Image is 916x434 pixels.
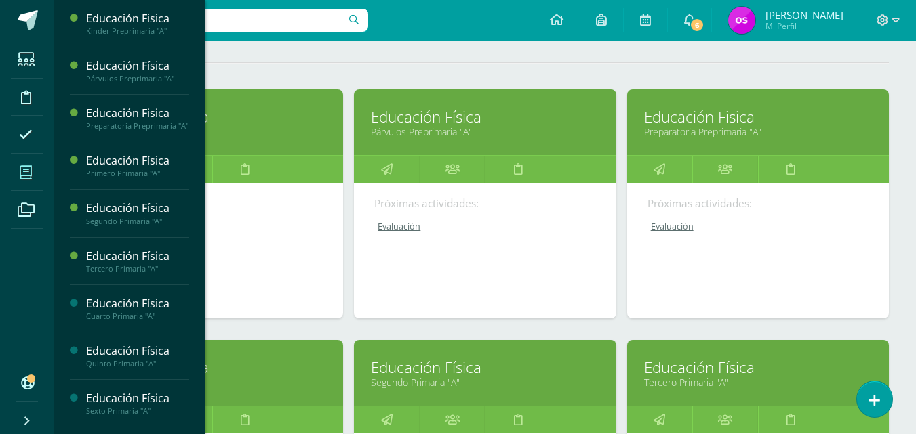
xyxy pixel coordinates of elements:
div: Segundo Primaria "A" [86,217,189,226]
a: Educación FísicaSexto Primaria "A" [86,391,189,416]
a: Educación FisicaPreparatoria Preprimaria "A" [86,106,189,131]
a: Educación FísicaQuinto Primaria "A" [86,343,189,368]
a: Educación Física [371,106,599,127]
a: Kinder Preprimaria "A" [98,125,326,138]
div: Próximas actividades: [648,196,869,211]
a: Segundo Primaria "A" [371,376,599,389]
div: Cuarto Primaria "A" [86,311,189,321]
div: Educación Física [86,248,189,264]
a: Educación Fisica [644,106,872,127]
a: Educación Física [371,357,599,378]
div: Educación Fisica [86,11,189,26]
a: Educación FísicaSegundo Primaria "A" [86,200,189,225]
div: Educación Física [86,343,189,359]
div: Tercero Primaria "A" [86,264,189,274]
img: 2d06574e4a54bdb27e2c8d2f92f344e7.png [728,7,755,34]
div: Educación Física [86,153,189,169]
a: Educación FísicaPrimero Primaria "A" [86,153,189,178]
div: Educación Física [86,391,189,406]
span: [PERSON_NAME] [765,8,843,22]
a: Evaluación [648,221,870,232]
div: Próximas actividades: [102,196,323,211]
a: Educación Fisica [98,106,326,127]
a: Educación FísicaTercero Primaria "A" [86,248,189,274]
a: Educación FisicaKinder Preprimaria "A" [86,11,189,36]
a: Evaluación [102,221,324,232]
div: Kinder Preprimaria "A" [86,26,189,36]
div: Educación Fisica [86,106,189,121]
div: Primero Primaria "A" [86,169,189,178]
a: Educación FísicaCuarto Primaria "A" [86,296,189,321]
div: Preparatoria Preprimaria "A" [86,121,189,131]
input: Busca un usuario... [63,9,368,32]
a: Educación Física [98,357,326,378]
div: Quinto Primaria "A" [86,359,189,368]
div: Educación Física [86,296,189,311]
a: Educación FísicaPárvulos Preprimaria "A" [86,58,189,83]
div: Sexto Primaria "A" [86,406,189,416]
div: Educación Física [86,200,189,216]
div: Educación Física [86,58,189,74]
a: Evaluación [374,221,597,232]
a: Tercero Primaria "A" [644,376,872,389]
div: Próximas actividades: [374,196,595,211]
a: Preparatoria Preprimaria "A" [644,125,872,138]
span: 6 [690,18,704,32]
div: Párvulos Preprimaria "A" [86,74,189,83]
a: Primero Primaria "A" [98,376,326,389]
span: Mi Perfil [765,20,843,32]
a: Párvulos Preprimaria "A" [371,125,599,138]
a: Educación Física [644,357,872,378]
